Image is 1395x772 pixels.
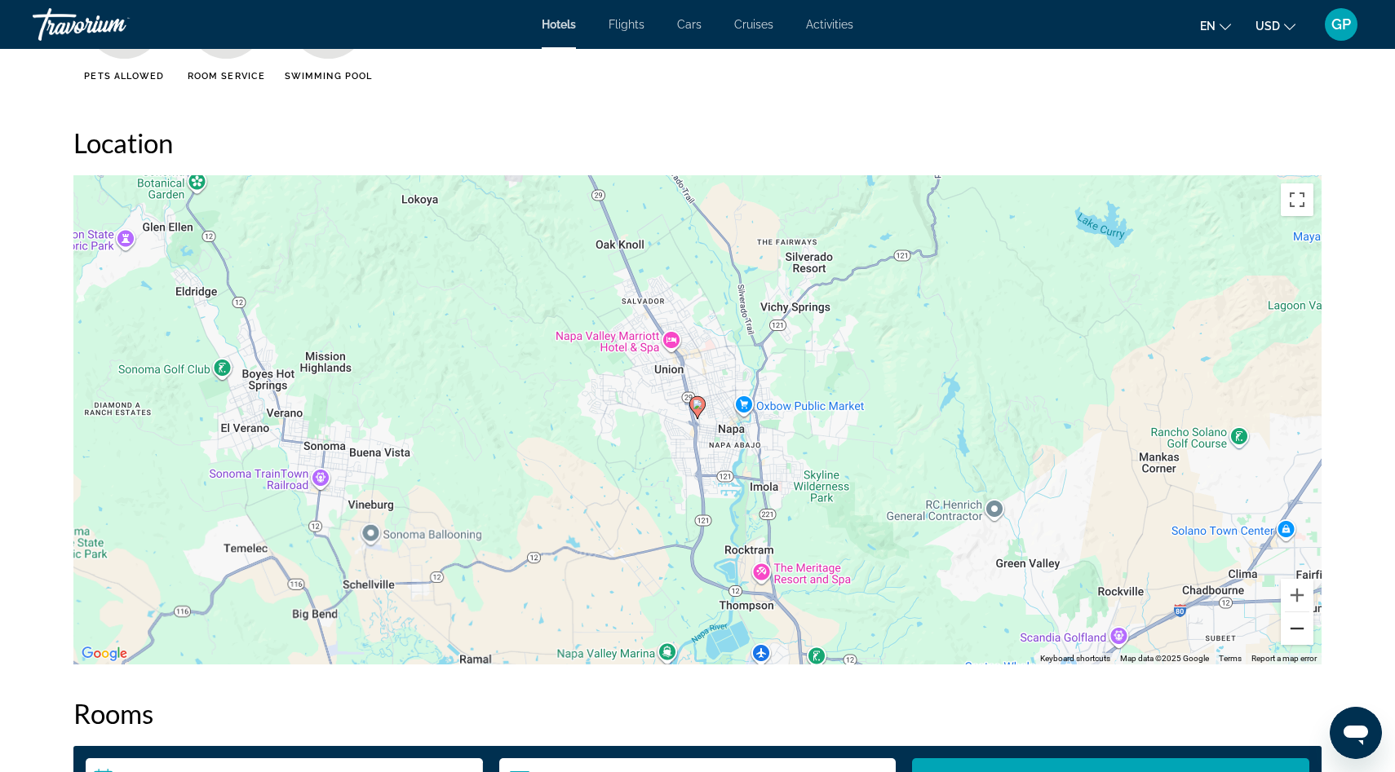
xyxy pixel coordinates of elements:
span: Pets Allowed [84,71,164,82]
a: Open this area in Google Maps (opens a new window) [77,643,131,664]
a: Report a map error [1251,654,1317,663]
h2: Rooms [73,697,1322,730]
iframe: Button to launch messaging window [1330,707,1382,759]
a: Cruises [734,18,773,31]
a: Cars [677,18,702,31]
span: en [1200,20,1216,33]
span: Map data ©2025 Google [1120,654,1209,663]
button: User Menu [1320,7,1362,42]
a: Hotels [542,18,576,31]
span: Swimming Pool [285,71,372,82]
button: Zoom out [1281,612,1313,645]
span: Room Service [188,71,265,82]
img: Google [77,643,131,664]
a: Terms (opens in new tab) [1219,654,1242,663]
button: Change language [1200,14,1231,37]
a: Flights [609,18,644,31]
button: Keyboard shortcuts [1040,653,1110,664]
a: Travorium [33,3,196,46]
button: Toggle fullscreen view [1281,183,1313,216]
h2: Location [73,126,1322,159]
span: USD [1255,20,1280,33]
button: Zoom in [1281,579,1313,611]
span: GP [1331,16,1351,33]
a: Activities [806,18,853,31]
button: Change currency [1255,14,1295,37]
